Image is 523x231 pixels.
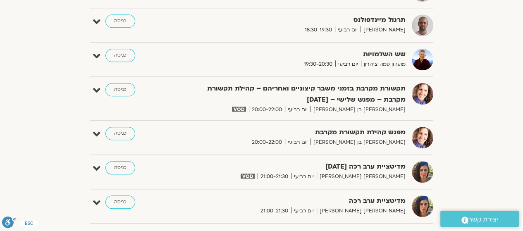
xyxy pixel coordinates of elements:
[105,161,135,174] a: כניסה
[301,60,335,69] span: 19:30-20:30
[335,60,361,69] span: יום רביעי
[258,172,291,181] span: 21:00-21:30
[203,127,406,138] strong: מפגש קהילת תקשורת מקרבת
[203,49,406,60] strong: שש השלמויות
[105,83,135,96] a: כניסה
[105,195,135,209] a: כניסה
[105,49,135,62] a: כניסה
[317,172,406,181] span: [PERSON_NAME] [PERSON_NAME]
[285,105,310,114] span: יום רביעי
[105,127,135,140] a: כניסה
[241,174,254,179] img: vodicon
[232,107,246,112] img: vodicon
[105,14,135,28] a: כניסה
[361,60,406,69] span: מועדון פמה צ'ודרון
[468,214,498,225] span: יצירת קשר
[203,83,406,105] strong: תקשורת מקרבת בזמני משבר קיצוניים ואחריהם – קהילת תקשורת מקרבת – מפגש שלישי – [DATE]
[203,161,406,172] strong: מדיטציית ערב רכה [DATE]
[258,207,291,215] span: 21:00-21:30
[361,26,406,34] span: [PERSON_NAME]
[317,207,406,215] span: [PERSON_NAME] [PERSON_NAME]
[440,211,519,227] a: יצירת קשר
[203,195,406,207] strong: מדיטציית ערב רכה
[310,105,406,114] span: [PERSON_NAME] בן [PERSON_NAME]
[310,138,406,147] span: [PERSON_NAME] בן [PERSON_NAME]
[203,14,406,26] strong: תרגול מיינדפולנס
[249,105,285,114] span: 20:00-22:00
[249,138,285,147] span: 20:00-22:00
[335,26,361,34] span: יום רביעי
[291,172,317,181] span: יום רביעי
[285,138,310,147] span: יום רביעי
[302,26,335,34] span: 18:30-19:30
[291,207,317,215] span: יום רביעי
